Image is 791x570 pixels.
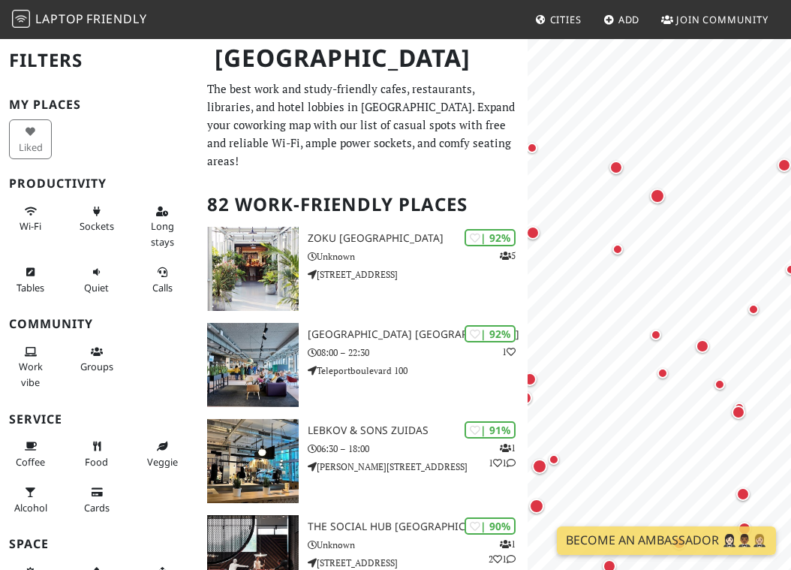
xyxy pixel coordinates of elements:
h3: Lebkov & Sons Zuidas [308,424,528,437]
p: [PERSON_NAME][STREET_ADDRESS] [308,460,528,474]
img: LaptopFriendly [12,10,30,28]
div: Map marker [729,403,748,422]
div: | 91% [465,421,516,439]
div: Map marker [523,223,543,243]
a: Zoku Amsterdam | 92% 5 Zoku [GEOGRAPHIC_DATA] Unknown [STREET_ADDRESS] [198,227,528,311]
h3: Zoku [GEOGRAPHIC_DATA] [308,232,528,245]
a: Cities [529,6,588,33]
p: 06:30 – 18:00 [308,442,528,456]
span: Long stays [151,219,174,248]
a: LaptopFriendly LaptopFriendly [12,7,147,33]
a: Aristo Meeting Center Amsterdam | 92% 1 [GEOGRAPHIC_DATA] [GEOGRAPHIC_DATA] 08:00 – 22:30 Telepor... [198,323,528,407]
span: Add [618,13,640,26]
div: Map marker [647,326,665,344]
button: Long stays [141,199,184,254]
span: Alcohol [14,501,47,514]
button: Work vibe [9,339,52,394]
span: Quiet [84,281,109,294]
h3: Service [9,412,189,427]
a: Lebkov & Sons Zuidas | 91% 111 Lebkov & Sons Zuidas 06:30 – 18:00 [PERSON_NAME][STREET_ADDRESS] [198,419,528,503]
button: Sockets [75,199,118,239]
span: Group tables [80,360,113,373]
h3: Productivity [9,176,189,191]
div: Map marker [647,185,668,207]
div: Map marker [516,388,535,408]
span: Power sockets [80,219,114,233]
button: Food [75,434,118,474]
div: Map marker [744,300,762,318]
img: Lebkov & Sons Zuidas [207,419,299,503]
span: Veggie [147,455,178,469]
span: People working [19,360,43,388]
span: Stable Wi-Fi [20,219,41,233]
span: Food [85,455,108,469]
p: The best work and study-friendly cafes, restaurants, libraries, and hotel lobbies in [GEOGRAPHIC_... [207,80,519,170]
span: Cities [550,13,582,26]
h2: Filters [9,38,189,83]
button: Alcohol [9,480,52,520]
button: Coffee [9,434,52,474]
p: Teleportboulevard 100 [308,363,528,378]
a: Add [597,6,646,33]
span: Video/audio calls [152,281,173,294]
p: 1 1 1 [489,441,516,469]
span: Work-friendly tables [17,281,44,294]
button: Veggie [141,434,184,474]
h3: The Social Hub [GEOGRAPHIC_DATA] [308,520,528,533]
h3: Space [9,537,189,551]
h2: 82 Work-Friendly Places [207,182,519,228]
span: Coffee [16,455,45,469]
button: Quiet [75,260,118,300]
p: Unknown [308,538,528,552]
span: Friendly [86,11,146,27]
a: Join Community [655,6,774,33]
span: Join Community [676,13,768,26]
h3: [GEOGRAPHIC_DATA] [GEOGRAPHIC_DATA] [308,328,528,341]
span: Laptop [35,11,84,27]
p: 08:00 – 22:30 [308,345,528,360]
div: Map marker [654,364,672,382]
span: Credit cards [84,501,110,514]
div: Map marker [529,456,550,477]
button: Cards [75,480,118,520]
div: Map marker [606,158,626,177]
button: Wi-Fi [9,199,52,239]
div: Map marker [523,139,541,157]
div: Map marker [609,240,627,258]
div: | 92% [465,229,516,246]
div: | 90% [465,517,516,535]
p: 1 [502,345,516,359]
p: [STREET_ADDRESS] [308,556,528,570]
button: Tables [9,260,52,300]
p: 1 2 1 [489,537,516,565]
div: Map marker [545,451,563,469]
button: Groups [75,339,118,379]
h1: [GEOGRAPHIC_DATA] [203,38,525,79]
img: Aristo Meeting Center Amsterdam [207,323,299,407]
div: Map marker [711,375,729,394]
p: 5 [500,249,516,263]
button: Calls [141,260,184,300]
div: Map marker [520,369,540,389]
p: [STREET_ADDRESS] [308,267,528,282]
div: Map marker [526,496,547,517]
h3: My Places [9,98,189,112]
div: Map marker [730,399,748,417]
img: Zoku Amsterdam [207,227,299,311]
div: Map marker [693,336,712,356]
p: Unknown [308,249,528,264]
h3: Community [9,317,189,331]
div: | 92% [465,325,516,342]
